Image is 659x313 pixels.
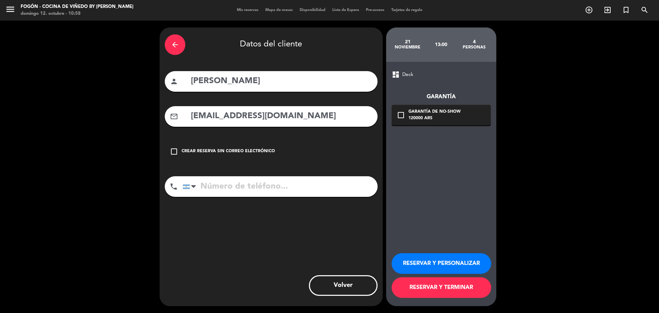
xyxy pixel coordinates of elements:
span: Tarjetas de regalo [388,8,426,12]
i: phone [170,182,178,191]
i: search [640,6,649,14]
i: check_box_outline_blank [170,147,178,156]
div: 120000 ARS [408,115,461,122]
span: Mis reservas [233,8,262,12]
div: domingo 12. octubre - 10:58 [21,10,134,17]
i: person [170,77,178,86]
div: Fogón - Cocina de viñedo by [PERSON_NAME] [21,3,134,10]
div: 21 [391,39,425,45]
button: RESERVAR Y TERMINAR [392,277,491,298]
i: menu [5,4,15,14]
i: turned_in_not [622,6,630,14]
input: Email del cliente [190,109,372,123]
span: Disponibilidad [296,8,329,12]
i: exit_to_app [603,6,612,14]
div: Datos del cliente [165,33,378,57]
div: 4 [458,39,491,45]
i: arrow_back [171,41,179,49]
span: dashboard [392,70,400,79]
span: Pre-acceso [362,8,388,12]
div: Garantía [392,92,491,101]
button: Volver [309,275,378,296]
input: Número de teléfono... [183,176,378,197]
i: check_box_outline_blank [397,111,405,119]
span: Lista de Espera [329,8,362,12]
i: mail_outline [170,112,178,121]
div: Crear reserva sin correo electrónico [182,148,275,155]
div: Garantía de no-show [408,109,461,115]
div: personas [458,45,491,50]
div: Argentina: +54 [183,177,199,197]
i: add_circle_outline [585,6,593,14]
input: Nombre del cliente [190,74,372,88]
span: Mapa de mesas [262,8,296,12]
div: 13:00 [424,33,458,57]
button: RESERVAR Y PERSONALIZAR [392,253,491,274]
div: noviembre [391,45,425,50]
span: Deck [402,71,413,79]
